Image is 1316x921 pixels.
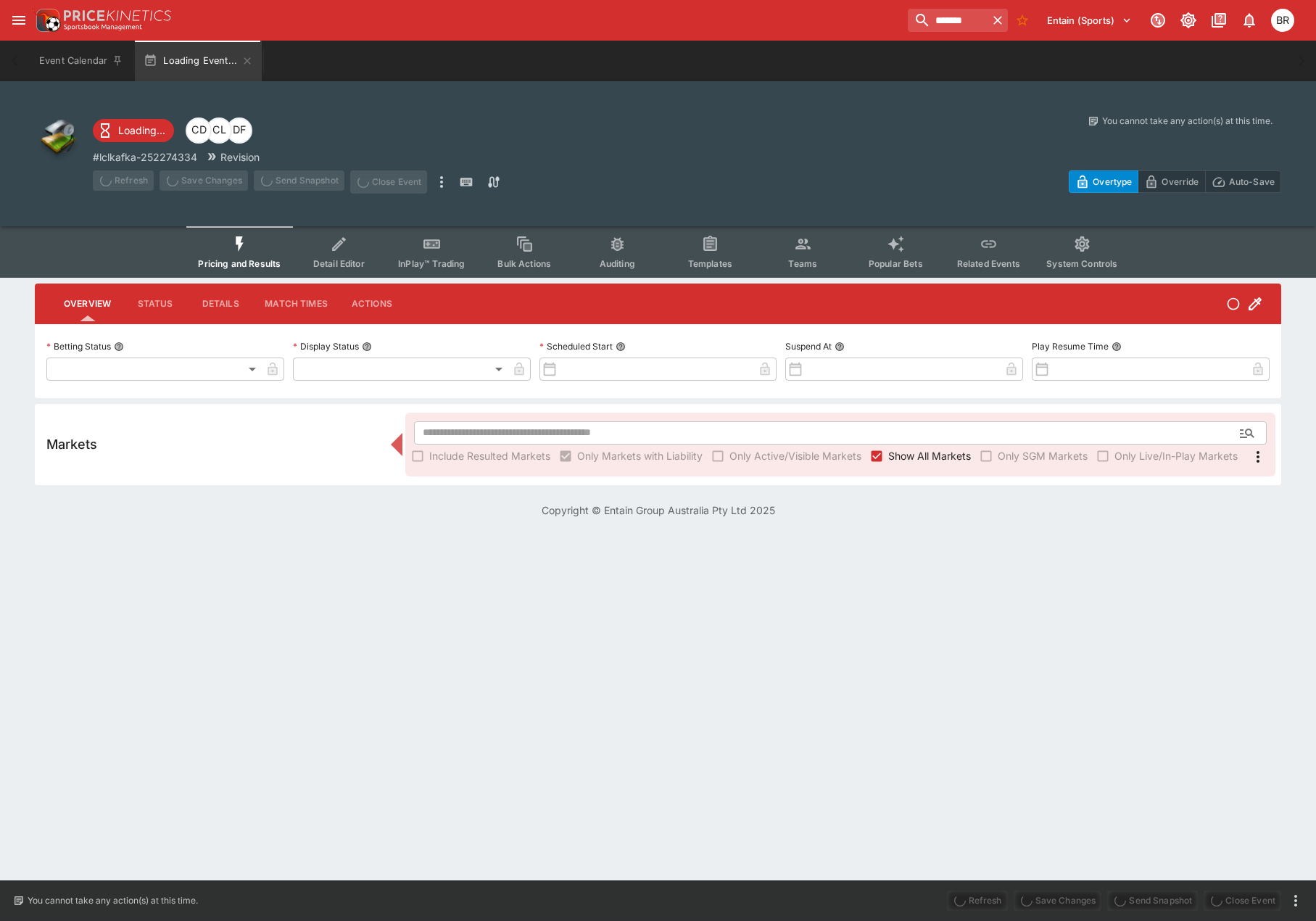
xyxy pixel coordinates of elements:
[1046,258,1117,269] span: System Controls
[339,286,405,321] button: Actions
[1229,174,1275,189] p: Auto-Save
[1069,170,1138,193] button: Overtype
[123,286,188,321] button: Status
[52,286,123,321] button: Overview
[220,149,260,165] p: Revision
[1236,7,1262,33] button: Notifications
[30,41,132,81] button: Event Calendar
[1138,170,1205,193] button: Override
[362,342,372,352] button: Display Status
[1114,448,1238,463] span: Only Live/In-Play Markets
[1032,340,1109,352] p: Play Resume Time
[1145,7,1171,33] button: Connected to PK
[186,226,1129,278] div: Event type filters
[1162,174,1199,189] p: Override
[1206,7,1232,33] button: Documentation
[788,258,817,269] span: Teams
[616,342,626,352] button: Scheduled Start
[1175,7,1201,33] button: Toggle light/dark mode
[600,258,635,269] span: Auditing
[206,117,232,144] div: Codie Little
[1205,170,1281,193] button: Auto-Save
[64,24,142,30] img: Sportsbook Management
[46,340,111,352] p: Betting Status
[1112,342,1122,352] button: Play Resume Time
[46,436,97,453] h5: Markets
[253,286,339,321] button: Match Times
[497,258,551,269] span: Bulk Actions
[198,258,281,269] span: Pricing and Results
[908,9,988,32] input: search
[1287,892,1304,909] button: more
[398,258,465,269] span: InPlay™ Trading
[1267,4,1299,36] button: Ben Raymond
[785,340,832,352] p: Suspend At
[1234,420,1260,446] button: Open
[32,6,61,35] img: PriceKinetics Logo
[539,340,613,352] p: Scheduled Start
[835,342,845,352] button: Suspend At
[957,258,1020,269] span: Related Events
[433,170,450,194] button: more
[293,340,359,352] p: Display Status
[429,448,550,463] span: Include Resulted Markets
[114,342,124,352] button: Betting Status
[226,117,252,144] div: David Foster
[135,41,262,81] button: Loading Event...
[188,286,253,321] button: Details
[313,258,365,269] span: Detail Editor
[1038,9,1141,32] button: Select Tenant
[6,7,32,33] button: open drawer
[64,10,171,21] img: PriceKinetics
[35,115,81,161] img: other.png
[998,448,1088,463] span: Only SGM Markets
[1249,448,1267,466] svg: More
[1093,174,1132,189] p: Overtype
[1011,9,1034,32] button: No Bookmarks
[28,894,198,907] p: You cannot take any action(s) at this time.
[869,258,923,269] span: Popular Bets
[577,448,703,463] span: Only Markets with Liability
[729,448,861,463] span: Only Active/Visible Markets
[1271,9,1294,32] div: Ben Raymond
[1069,170,1281,193] div: Start From
[118,123,165,138] p: Loading...
[888,448,971,463] span: Show All Markets
[186,117,212,144] div: Cameron Duffy
[1102,115,1272,128] p: You cannot take any action(s) at this time.
[93,149,197,165] p: Copy To Clipboard
[688,258,732,269] span: Templates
